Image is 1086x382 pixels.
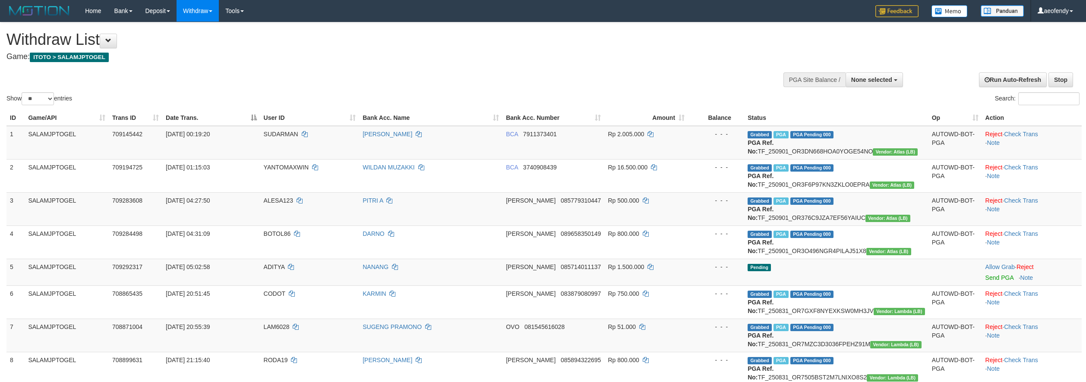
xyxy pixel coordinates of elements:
[748,291,772,298] span: Grabbed
[982,192,1082,225] td: · ·
[981,5,1024,17] img: panduan.png
[561,230,601,237] span: Copy 089658350149 to clipboard
[112,131,142,138] span: 709145442
[363,230,385,237] a: DARNO
[744,285,928,319] td: TF_250831_OR7GXF8NYEXKSW0MH3JV
[744,319,928,352] td: TF_250831_OR7MZC3D3036FPEHZ91M
[748,139,773,155] b: PGA Ref. No:
[987,139,1000,146] a: Note
[985,197,1003,204] a: Reject
[691,323,741,331] div: - - -
[979,72,1047,87] a: Run Auto-Refresh
[25,126,109,160] td: SALAMJPTOGEL
[985,230,1003,237] a: Reject
[1004,323,1038,330] a: Check Trans
[112,323,142,330] span: 708871004
[748,172,773,188] b: PGA Ref. No:
[25,319,109,352] td: SALAMJPTOGEL
[928,126,982,160] td: AUTOWD-BOT-PGA
[790,291,833,298] span: PGA Pending
[928,225,982,259] td: AUTOWD-BOT-PGA
[748,231,772,238] span: Grabbed
[25,259,109,285] td: SALAMJPTOGEL
[773,357,789,364] span: Marked by aeoameng
[112,263,142,270] span: 709292317
[506,230,556,237] span: [PERSON_NAME]
[1004,230,1038,237] a: Check Trans
[112,290,142,297] span: 708865435
[928,192,982,225] td: AUTOWD-BOT-PGA
[6,192,25,225] td: 3
[982,126,1082,160] td: · ·
[264,230,291,237] span: BOTOL86
[608,131,644,138] span: Rp 2.005.000
[260,110,360,126] th: User ID: activate to sort column ascending
[608,357,639,363] span: Rp 800.000
[982,159,1082,192] td: · ·
[928,319,982,352] td: AUTOWD-BOT-PGA
[608,323,636,330] span: Rp 51.000
[928,159,982,192] td: AUTOWD-BOT-PGA
[744,126,928,160] td: TF_250901_OR3DN668HOA0YOGE54NO
[166,323,210,330] span: [DATE] 20:55:39
[6,319,25,352] td: 7
[744,110,928,126] th: Status
[790,131,833,138] span: PGA Pending
[561,290,601,297] span: Copy 083879080997 to clipboard
[874,308,925,315] span: Vendor URL: https://dashboard.q2checkout.com/secure
[6,285,25,319] td: 6
[162,110,260,126] th: Date Trans.: activate to sort column descending
[166,197,210,204] span: [DATE] 04:27:50
[985,131,1003,138] a: Reject
[773,131,789,138] span: Marked by aeodh
[748,164,772,172] span: Grabbed
[363,197,383,204] a: PITRI A
[112,230,142,237] span: 709284498
[166,263,210,270] span: [DATE] 05:02:58
[25,285,109,319] td: SALAMJPTOGEL
[506,323,519,330] span: OVO
[987,299,1000,306] a: Note
[6,159,25,192] td: 2
[691,356,741,364] div: - - -
[166,290,210,297] span: [DATE] 20:51:45
[608,230,639,237] span: Rp 800.000
[112,197,142,204] span: 709283608
[506,164,518,171] span: BCA
[688,110,744,126] th: Balance
[783,72,846,87] div: PGA Site Balance /
[6,92,72,105] label: Show entries
[790,164,833,172] span: PGA Pending
[524,323,565,330] span: Copy 081545616028 to clipboard
[6,225,25,259] td: 4
[264,290,285,297] span: CODOT
[691,196,741,205] div: - - -
[112,164,142,171] span: 709194725
[1018,92,1080,105] input: Search:
[995,92,1080,105] label: Search:
[561,357,601,363] span: Copy 085894322695 to clipboard
[608,164,647,171] span: Rp 16.500.000
[264,323,290,330] span: LAM6028
[982,110,1082,126] th: Action
[691,289,741,298] div: - - -
[506,357,556,363] span: [PERSON_NAME]
[166,230,210,237] span: [DATE] 04:31:09
[744,192,928,225] td: TF_250901_OR376C9JZA7EF56YAIUC
[363,290,386,297] a: KARMIN
[985,164,1003,171] a: Reject
[987,172,1000,179] a: Note
[985,274,1013,281] a: Send PGA
[561,263,601,270] span: Copy 085714011137 to clipboard
[985,357,1003,363] a: Reject
[748,239,773,254] b: PGA Ref. No:
[982,259,1082,285] td: ·
[1004,164,1038,171] a: Check Trans
[166,131,210,138] span: [DATE] 00:19:20
[363,164,415,171] a: WILDAN MUZAKKI
[30,53,109,62] span: ITOTO > SALAMJPTOGEL
[561,197,601,204] span: Copy 085779310447 to clipboard
[773,324,789,331] span: Marked by aeoameng
[866,248,911,255] span: Vendor URL: https://dashboard.q2checkout.com/secure
[523,131,557,138] span: Copy 7911373401 to clipboard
